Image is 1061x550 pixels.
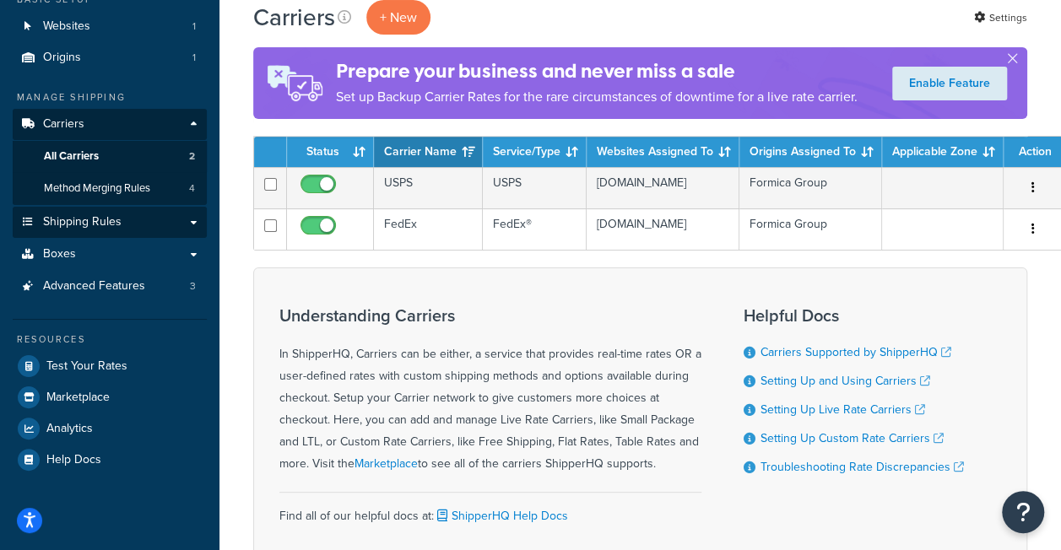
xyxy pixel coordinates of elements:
div: Resources [13,332,207,347]
a: Help Docs [13,445,207,475]
td: USPS [483,167,587,208]
a: Troubleshooting Rate Discrepancies [761,458,964,476]
td: FedEx [374,208,483,250]
a: Analytics [13,413,207,444]
a: ShipperHQ Help Docs [434,507,568,525]
a: Websites 1 [13,11,207,42]
span: Carriers [43,117,84,132]
a: Test Your Rates [13,351,207,381]
a: Settings [974,6,1027,30]
td: [DOMAIN_NAME] [587,167,739,208]
p: Set up Backup Carrier Rates for the rare circumstances of downtime for a live rate carrier. [336,85,858,109]
li: Origins [13,42,207,73]
a: Origins 1 [13,42,207,73]
span: 1 [192,51,196,65]
th: Carrier Name: activate to sort column ascending [374,137,483,167]
h1: Carriers [253,1,335,34]
div: Find all of our helpful docs at: [279,492,701,527]
th: Status: activate to sort column ascending [287,137,374,167]
span: Help Docs [46,453,101,467]
span: Advanced Features [43,279,145,294]
span: 2 [189,149,195,164]
a: Enable Feature [892,67,1007,100]
td: Formica Group [739,208,882,250]
button: Open Resource Center [1002,491,1044,533]
span: Method Merging Rules [44,181,150,196]
span: 1 [192,19,196,34]
span: Shipping Rules [43,215,122,229]
span: 4 [189,181,195,196]
a: Shipping Rules [13,207,207,238]
div: Manage Shipping [13,90,207,105]
h3: Helpful Docs [744,306,964,325]
th: Applicable Zone: activate to sort column ascending [882,137,1004,167]
h4: Prepare your business and never miss a sale [336,57,858,85]
h3: Understanding Carriers [279,306,701,325]
span: 3 [190,279,196,294]
a: Carriers Supported by ShipperHQ [761,343,951,361]
a: Method Merging Rules 4 [13,173,207,204]
a: All Carriers 2 [13,141,207,172]
li: All Carriers [13,141,207,172]
a: Advanced Features 3 [13,271,207,302]
a: Setting Up Custom Rate Carriers [761,429,944,447]
td: FedEx® [483,208,587,250]
li: Advanced Features [13,271,207,302]
span: Origins [43,51,81,65]
th: Service/Type: activate to sort column ascending [483,137,587,167]
a: Marketplace [13,382,207,412]
li: Carriers [13,109,207,205]
a: Setting Up and Using Carriers [761,372,930,390]
a: Carriers [13,109,207,140]
td: [DOMAIN_NAME] [587,208,739,250]
li: Method Merging Rules [13,173,207,204]
th: Origins Assigned To: activate to sort column ascending [739,137,882,167]
a: Boxes [13,239,207,270]
span: Websites [43,19,90,34]
span: Marketplace [46,391,110,405]
a: Marketplace [355,455,418,472]
span: Test Your Rates [46,359,127,374]
td: Formica Group [739,167,882,208]
img: ad-rules-rateshop-fe6ec290ccb7230408bd80ed9643f0289d75e0ffd9eb532fc0e269fcd187b520.png [253,47,336,119]
span: Analytics [46,422,93,436]
li: Websites [13,11,207,42]
td: USPS [374,167,483,208]
span: Boxes [43,247,76,262]
a: Setting Up Live Rate Carriers [761,401,925,418]
span: All Carriers [44,149,99,164]
div: In ShipperHQ, Carriers can be either, a service that provides real-time rates OR a user-defined r... [279,306,701,475]
th: Websites Assigned To: activate to sort column ascending [587,137,739,167]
